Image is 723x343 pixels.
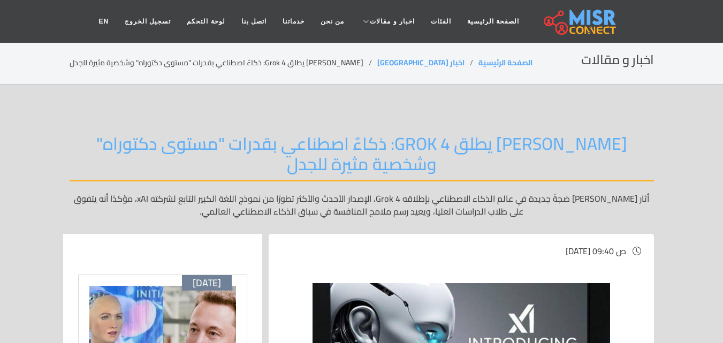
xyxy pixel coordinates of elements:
[70,192,654,218] p: أثار [PERSON_NAME] ضجةً جديدة في عالم الذكاء الاصطناعي بإطلاقه Grok 4، الإصدار الأحدث والأكثر تطو...
[459,11,527,32] a: الصفحة الرئيسية
[313,11,352,32] a: من نحن
[352,11,423,32] a: اخبار و مقالات
[377,56,465,70] a: اخبار [GEOGRAPHIC_DATA]
[70,57,377,68] li: [PERSON_NAME] يطلق Grok 4: ذكاءٌ اصطناعي بقدرات "مستوى دكتوراه" وشخصية مثيرة للجدل
[581,52,654,68] h2: اخبار و مقالات
[90,11,117,32] a: EN
[233,11,275,32] a: اتصل بنا
[544,8,615,35] img: main.misr_connect
[193,277,221,289] span: [DATE]
[566,243,626,259] span: [DATE] 09:40 ص
[275,11,313,32] a: خدماتنا
[370,17,415,26] span: اخبار و مقالات
[70,133,654,181] h2: [PERSON_NAME] يطلق Grok 4: ذكاءٌ اصطناعي بقدرات "مستوى دكتوراه" وشخصية مثيرة للجدل
[423,11,459,32] a: الفئات
[478,56,532,70] a: الصفحة الرئيسية
[179,11,233,32] a: لوحة التحكم
[117,11,179,32] a: تسجيل الخروج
